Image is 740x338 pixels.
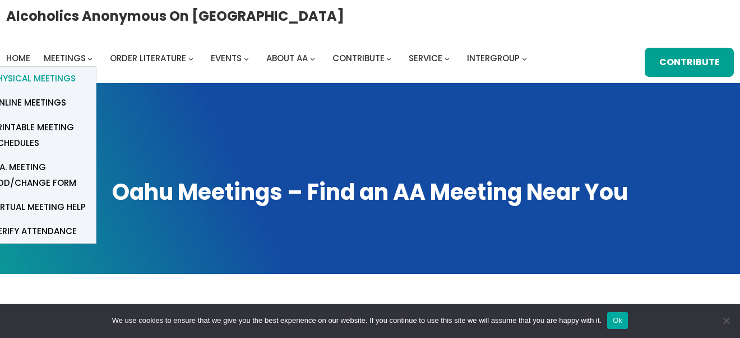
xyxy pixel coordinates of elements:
a: Intergroup [467,51,520,66]
span: Service [409,52,442,64]
button: Meetings submenu [87,56,92,61]
a: About AA [266,51,308,66]
button: Contribute submenu [386,56,391,61]
button: Service submenu [445,56,450,61]
a: Meetings [44,51,86,66]
nav: Intergroup [6,51,531,66]
span: Order Literature [110,52,186,64]
span: About AA [266,52,308,64]
a: Events [211,51,242,66]
span: Intergroup [467,52,520,64]
button: About AA submenu [310,56,315,61]
button: Intergroup submenu [522,56,527,61]
h1: Oahu Meetings – Find an AA Meeting Near You [11,177,729,208]
a: Alcoholics Anonymous on [GEOGRAPHIC_DATA] [6,4,344,28]
a: Contribute [332,51,385,66]
a: Contribute [645,48,734,77]
a: Service [409,51,442,66]
span: Home [6,52,30,64]
span: We use cookies to ensure that we give you the best experience on our website. If you continue to ... [112,315,602,326]
span: Events [211,52,242,64]
span: Contribute [332,52,385,64]
span: No [720,315,732,326]
span: Meetings [44,52,86,64]
button: Order Literature submenu [188,56,193,61]
button: Events submenu [244,56,249,61]
a: Home [6,51,30,66]
button: Ok [607,312,628,329]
